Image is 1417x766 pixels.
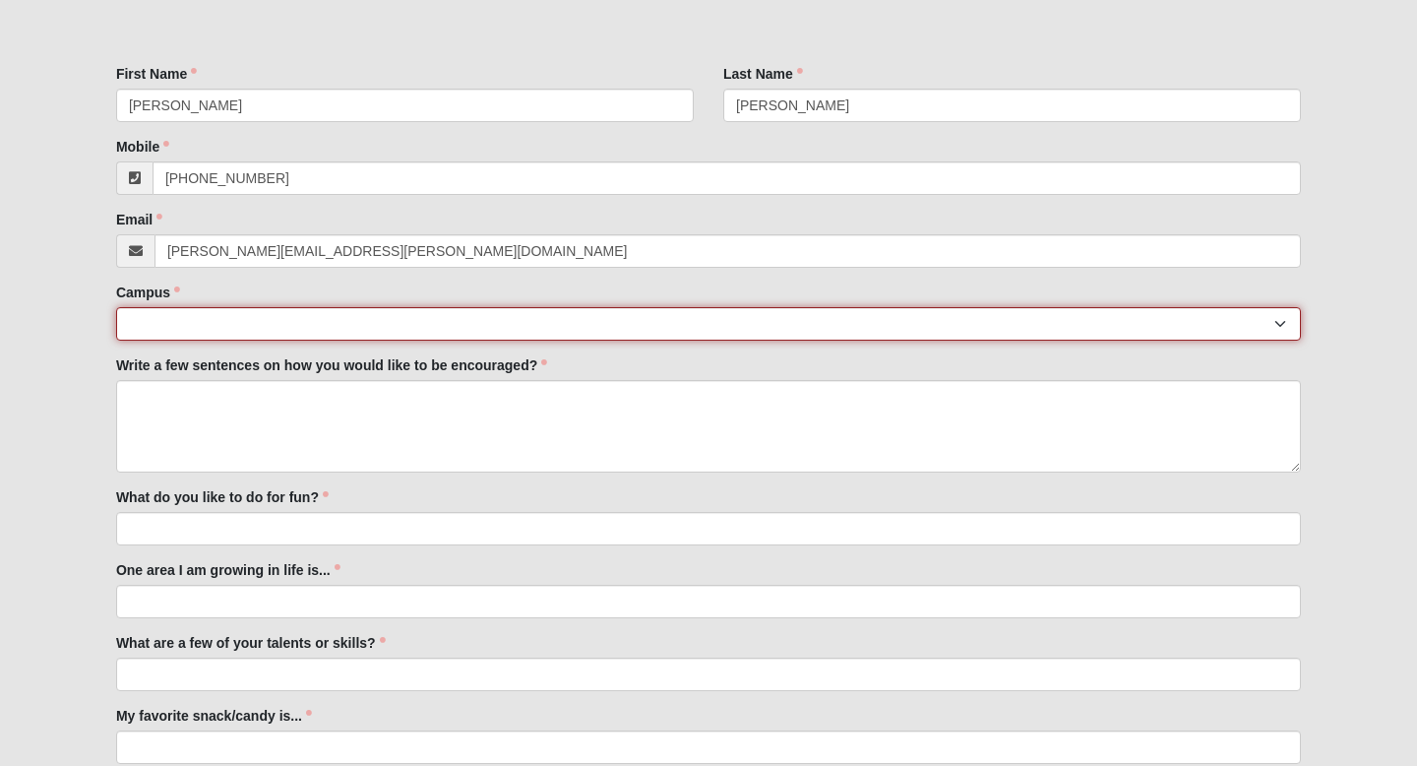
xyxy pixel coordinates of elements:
[116,283,180,302] label: Campus
[116,633,386,653] label: What are a few of your talents or skills?
[723,64,803,84] label: Last Name
[116,137,169,157] label: Mobile
[116,560,340,580] label: One area I am growing in life is...
[116,210,162,229] label: Email
[116,64,197,84] label: First Name
[116,487,329,507] label: What do you like to do for fun?
[116,706,312,726] label: My favorite snack/candy is...
[116,355,547,375] label: Write a few sentences on how you would like to be encouraged?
